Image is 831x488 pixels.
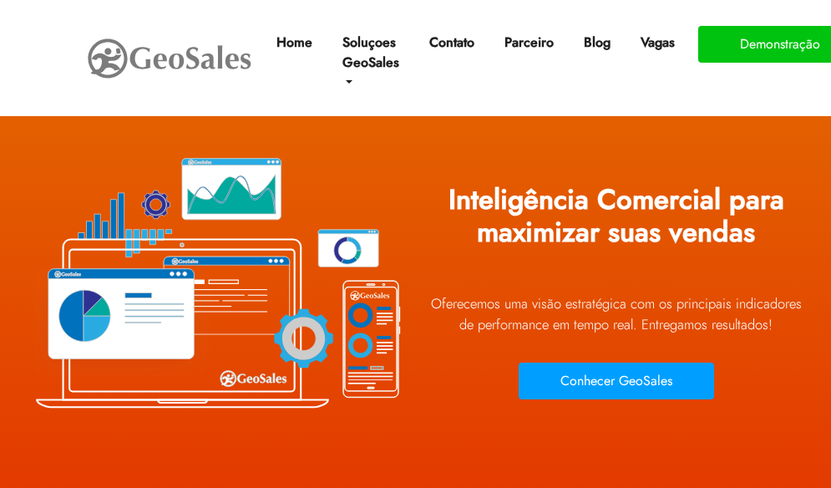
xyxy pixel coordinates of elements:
[428,293,804,335] p: Oferecemos uma visão estratégica com os principais indicadores de performance em tempo real. Ent...
[519,363,714,399] button: Conhecer GeoSales
[86,35,253,82] img: GeoSales
[270,26,319,59] a: Home
[498,26,560,59] a: Parceiro
[28,125,403,439] img: Plataforma GeoSales
[336,26,406,99] a: Soluçoes GeoSales
[577,26,617,59] a: Blog
[428,171,804,275] h1: Inteligência Comercial para maximizar suas vendas
[423,26,481,59] a: Contato
[634,26,682,59] a: Vagas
